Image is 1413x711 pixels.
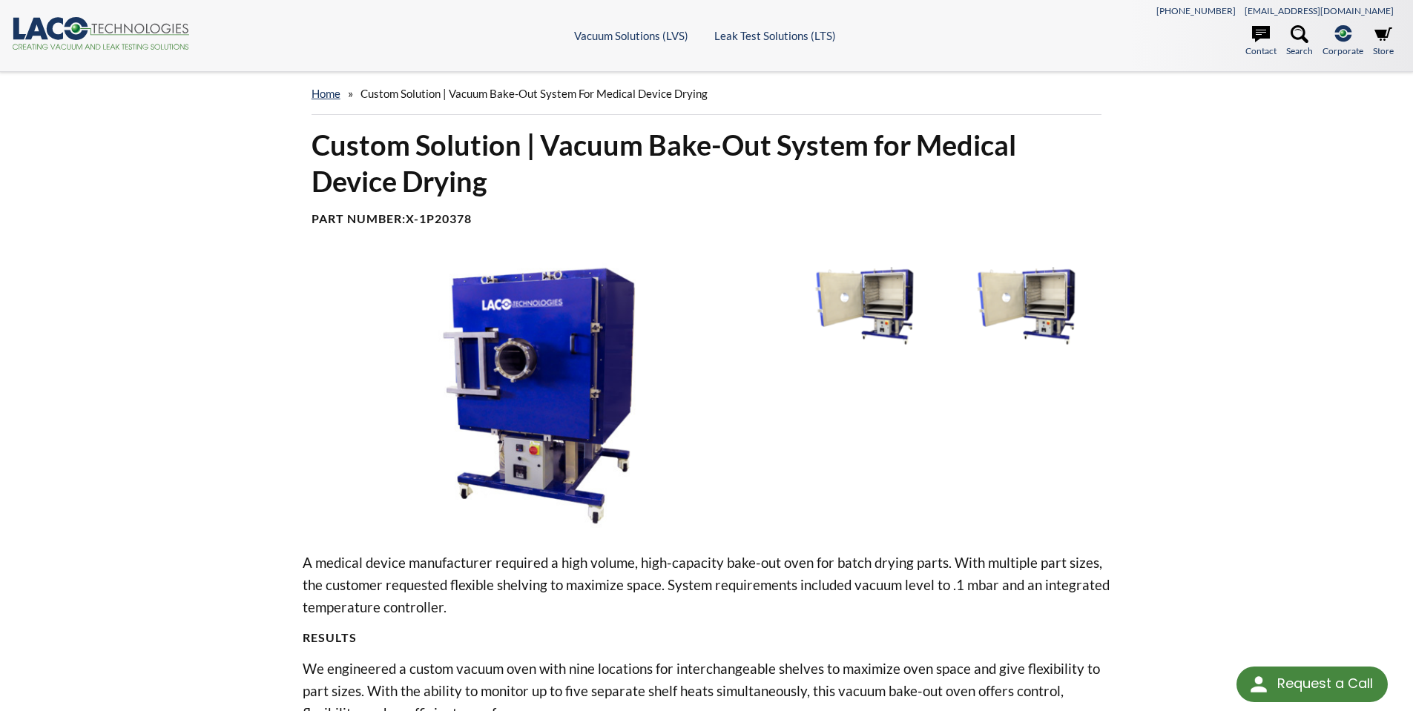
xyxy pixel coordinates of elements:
[303,552,1111,618] p: A medical device manufacturer required a high volume, high-capacity bake-out oven for batch dryin...
[574,29,688,42] a: Vacuum Solutions (LVS)
[406,211,472,225] b: X-1P20378
[312,211,1102,227] h4: Part Number:
[1323,44,1363,58] span: Corporate
[312,127,1102,200] h1: Custom Solution | Vacuum Bake-Out System for Medical Device Drying
[1245,5,1394,16] a: [EMAIL_ADDRESS][DOMAIN_NAME]
[787,262,941,348] img: Vacuum Bake-out System with Door Open image
[312,73,1102,115] div: »
[949,262,1103,348] img: Vacuum Bake-out System Door Open with Shelves image
[360,87,708,100] span: Custom Solution | Vacuum Bake-Out System for Medical Device Drying
[1373,25,1394,58] a: Store
[1247,672,1271,696] img: round button
[1156,5,1236,16] a: [PHONE_NUMBER]
[1236,667,1388,702] div: Request a Call
[303,262,776,528] img: Vacuum Bake-out System image
[1277,667,1373,701] div: Request a Call
[312,87,340,100] a: home
[714,29,836,42] a: Leak Test Solutions (LTS)
[1245,25,1277,58] a: Contact
[303,630,1111,646] h4: Results
[1286,25,1313,58] a: Search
